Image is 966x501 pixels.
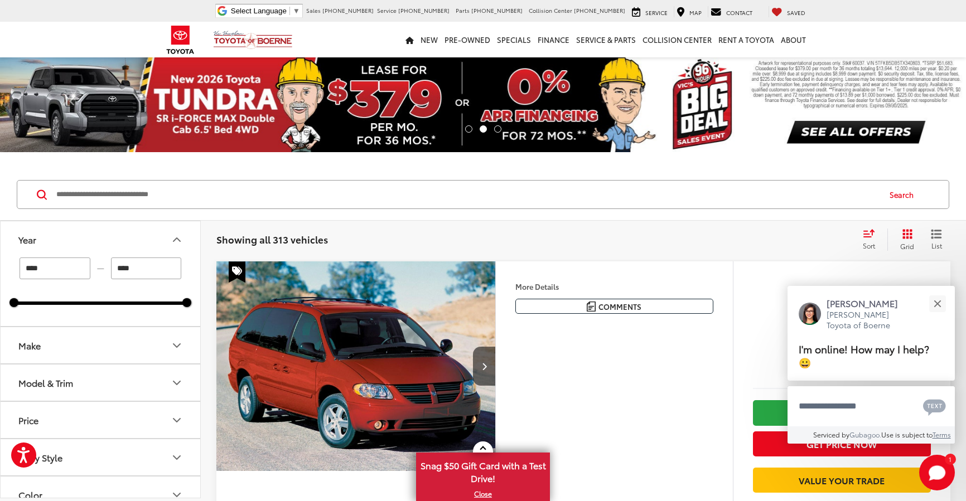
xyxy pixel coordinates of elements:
[726,8,752,17] span: Contact
[216,261,496,471] div: 2006 Dodge Grand Caravan SXT 0
[170,339,183,352] div: Make
[534,22,573,57] a: Finance
[753,468,931,493] a: Value Your Trade
[769,6,808,17] a: My Saved Vehicles
[216,261,496,471] a: 2006 Dodge Grand Caravan SXT2006 Dodge Grand Caravan SXT2006 Dodge Grand Caravan SXT2006 Dodge Gr...
[587,301,596,311] img: Comments
[18,234,36,245] div: Year
[1,221,201,257] button: YearYear
[1,439,201,475] button: Body StyleBody Style
[229,261,245,283] span: Special
[111,257,182,279] input: maximum
[417,22,441,57] a: New
[900,241,914,251] span: Grid
[515,299,713,314] button: Comments
[170,451,183,464] div: Body Style
[417,454,549,488] span: Snag $50 Gift Card with a Test Drive!
[213,30,293,50] img: Vic Vaughan Toyota of Boerne
[289,7,290,15] span: ​
[18,415,38,425] div: Price
[879,181,930,208] button: Search
[1,364,201,401] button: Model & TrimModel & Trim
[753,357,931,368] span: [DATE] Price:
[708,6,755,17] a: Contact
[494,22,534,57] a: Specials
[857,228,887,251] button: Select sort value
[55,181,879,208] input: Search by Make, Model, or Keyword
[456,6,470,14] span: Parts
[933,430,951,439] a: Terms
[827,309,909,331] p: [PERSON_NAME] Toyota of Boerne
[18,452,62,463] div: Body Style
[925,291,949,315] button: Close
[322,6,374,14] span: [PHONE_NUMBER]
[753,400,931,425] a: Check Availability
[753,431,931,456] button: Get Price Now
[849,430,881,439] a: Gubagoo.
[923,398,946,416] svg: Text
[473,347,495,386] button: Next image
[216,232,328,246] span: Showing all 313 vehicles
[919,455,955,490] button: Toggle Chat Window
[1,327,201,363] button: MakeMake
[931,241,942,250] span: List
[471,6,523,14] span: [PHONE_NUMBER]
[170,233,183,246] div: Year
[160,22,201,58] img: Toyota
[922,228,950,251] button: List View
[787,8,805,17] span: Saved
[881,430,933,439] span: Use is subject to
[788,386,955,426] textarea: Type your message
[863,241,875,250] span: Sort
[1,402,201,438] button: PricePrice
[94,264,108,273] span: —
[788,286,955,444] div: Close[PERSON_NAME][PERSON_NAME] Toyota of BoerneI'm online! How may I help? 😀Type your messageCha...
[170,376,183,390] div: Model & Trim
[377,6,397,14] span: Service
[715,22,777,57] a: Rent a Toyota
[441,22,494,57] a: Pre-Owned
[573,22,639,57] a: Service & Parts: Opens in a new tab
[639,22,715,57] a: Collision Center
[293,7,300,15] span: ▼
[18,489,42,500] div: Color
[813,430,849,439] span: Serviced by
[629,6,670,17] a: Service
[689,8,702,17] span: Map
[306,6,321,14] span: Sales
[216,261,496,471] img: 2006 Dodge Grand Caravan SXT
[20,257,90,279] input: minimum
[515,283,713,290] h4: More Details
[799,341,929,369] span: I'm online! How may I help? 😀
[18,377,73,388] div: Model & Trim
[18,340,41,351] div: Make
[777,22,809,57] a: About
[398,6,450,14] span: [PHONE_NUMBER]
[231,7,287,15] span: Select Language
[887,228,922,251] button: Grid View
[674,6,704,17] a: Map
[231,7,300,15] a: Select Language​
[170,414,183,427] div: Price
[529,6,572,14] span: Collision Center
[920,393,949,419] button: Chat with SMS
[574,6,625,14] span: [PHONE_NUMBER]
[827,297,909,309] p: [PERSON_NAME]
[645,8,668,17] span: Service
[949,456,951,461] span: 1
[598,301,641,312] span: Comments
[753,324,931,352] span: $1,700
[919,455,955,490] svg: Start Chat
[402,22,417,57] a: Home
